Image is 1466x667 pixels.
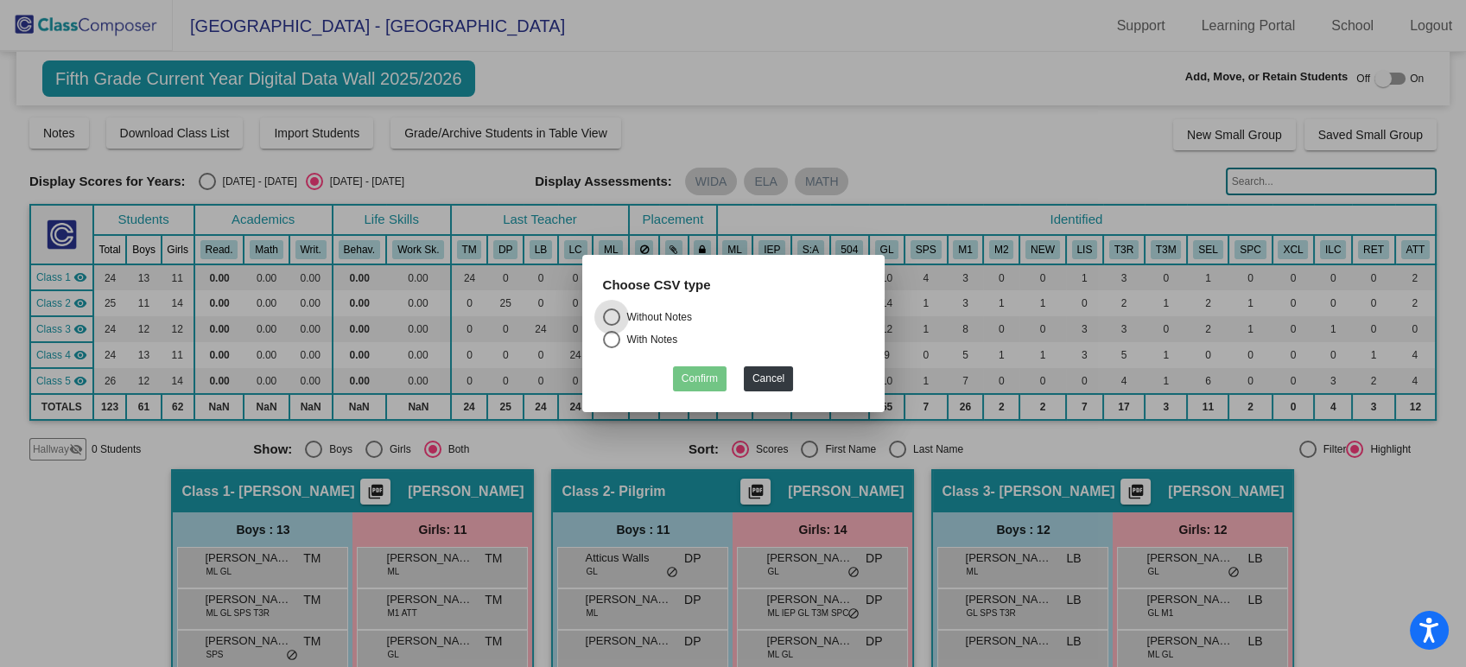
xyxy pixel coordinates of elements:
mat-radio-group: Select an option [603,308,864,353]
button: Confirm [673,366,727,391]
div: With Notes [620,332,678,347]
button: Cancel [744,366,793,391]
label: Choose CSV type [603,276,711,295]
div: Without Notes [620,309,692,325]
